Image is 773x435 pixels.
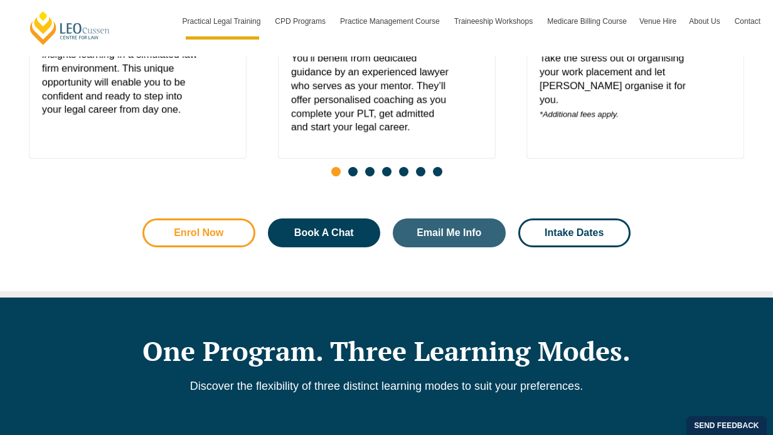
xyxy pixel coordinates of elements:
[29,335,744,367] h2: One Program. Three Learning Modes.
[541,3,633,40] a: Medicare Billing Course
[399,167,408,176] span: Go to slide 5
[633,3,683,40] a: Venue Hire
[450,16,482,134] div: Read More
[29,3,744,184] div: Slides
[728,3,767,40] a: Contact
[416,167,425,176] span: Go to slide 6
[269,3,334,40] a: CPD Programs
[448,3,541,40] a: Traineeship Workshops
[174,228,223,238] span: Enrol Now
[382,167,392,176] span: Go to slide 4
[540,109,619,119] em: *Additional fees apply.
[365,167,375,176] span: Go to slide 3
[433,167,442,176] span: Go to slide 7
[29,379,744,393] p: Discover the flexibility of three distinct learning modes to suit your preferences.
[291,51,451,134] span: You’ll benefit from dedicated guidance by an experienced lawyer who serves as your mentor. They’l...
[29,3,247,159] div: 1 / 7
[348,167,358,176] span: Go to slide 2
[202,16,233,117] div: Read More
[417,228,481,238] span: Email Me Info
[176,3,269,40] a: Practical Legal Training
[331,167,341,176] span: Go to slide 1
[294,228,354,238] span: Book A Chat
[278,3,496,159] div: 2 / 7
[518,218,631,247] a: Intake Dates
[142,218,255,247] a: Enrol Now
[42,34,202,117] span: Get valuable experience and insights learning in a simulated law firm environment. This unique op...
[334,3,448,40] a: Practice Management Course
[700,16,731,121] div: Read More
[545,228,604,238] span: Intake Dates
[526,3,744,159] div: 3 / 7
[28,10,112,46] a: [PERSON_NAME] Centre for Law
[268,218,381,247] a: Book A Chat
[540,51,700,121] span: Take the stress out of organising your work placement and let [PERSON_NAME] organise it for you.
[393,218,506,247] a: Email Me Info
[683,3,728,40] a: About Us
